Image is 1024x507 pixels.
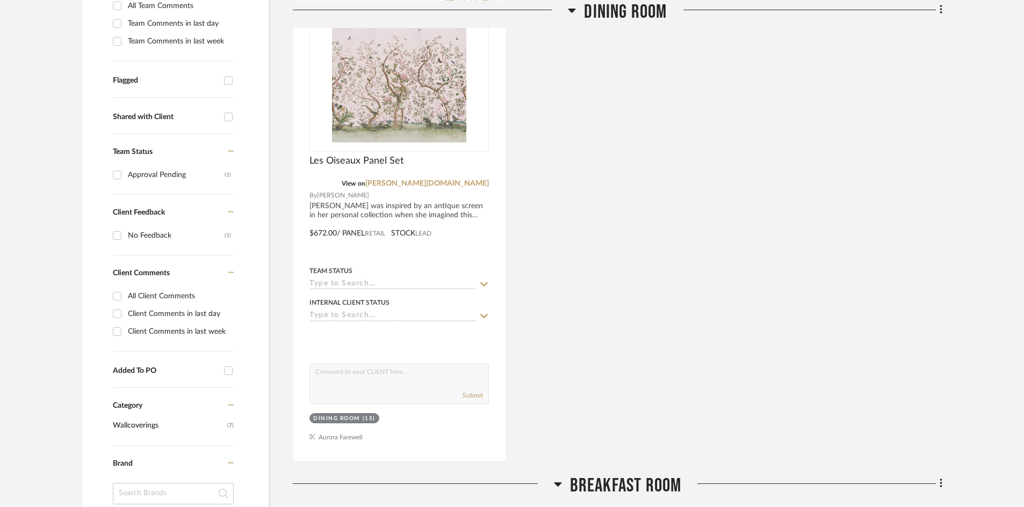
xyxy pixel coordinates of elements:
[227,417,234,434] span: (7)
[128,15,231,32] div: Team Comments in last day
[128,33,231,50] div: Team Comments in last week
[128,323,231,340] div: Client Comments in last week
[309,155,403,167] span: Les Oiseaux Panel Set
[113,269,170,277] span: Client Comments
[113,416,225,435] span: Wallcoverings
[363,415,376,423] div: (15)
[332,17,466,151] img: Les Oiseaux Panel Set
[309,280,476,290] input: Type to Search…
[113,483,234,504] input: Search Brands
[365,180,489,187] a: [PERSON_NAME][DOMAIN_NAME]
[463,391,483,400] button: Submit
[113,366,219,376] div: Added To PO
[113,113,219,122] div: Shared with Client
[128,305,231,322] div: Client Comments in last day
[113,401,142,410] span: Category
[309,190,317,201] span: By
[128,166,225,183] div: Approval Pending
[225,166,231,183] div: (1)
[128,288,231,305] div: All Client Comments
[113,76,219,85] div: Flagged
[113,460,133,467] span: Brand
[309,266,352,276] div: Team Status
[309,311,476,321] input: Type to Search…
[225,227,231,244] div: (1)
[317,190,369,201] span: [PERSON_NAME]
[113,148,153,156] span: Team Status
[313,415,360,423] div: Dining Room
[570,474,682,497] span: Breakfast Room
[113,209,165,216] span: Client Feedback
[128,227,225,244] div: No Feedback
[342,180,365,187] span: View on
[309,298,390,307] div: Internal Client Status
